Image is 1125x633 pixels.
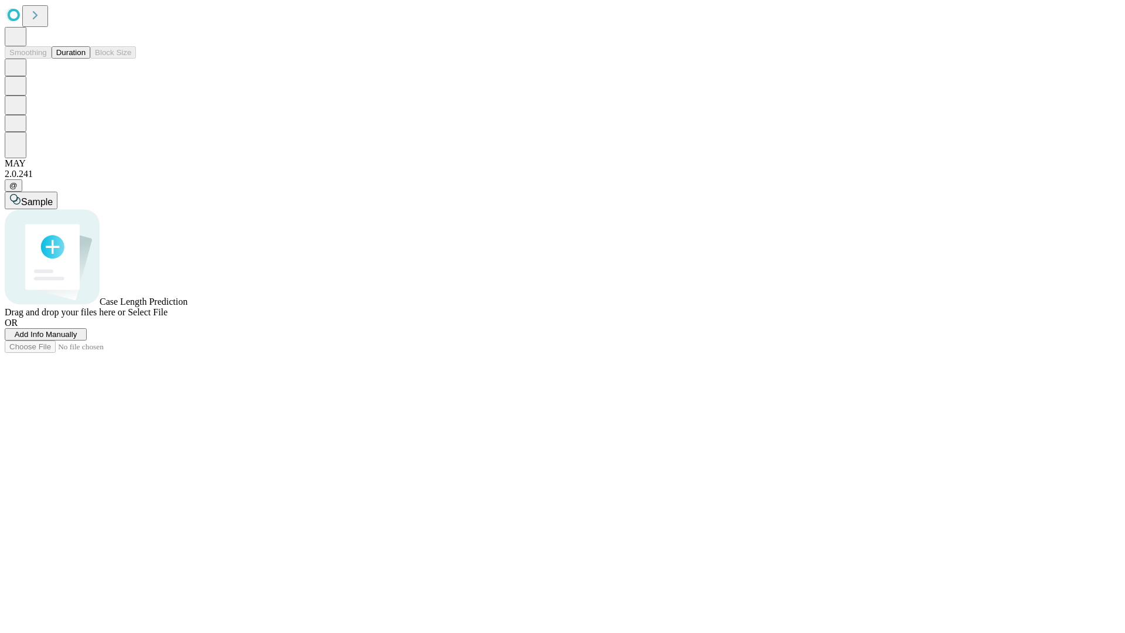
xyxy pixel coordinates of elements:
[5,307,125,317] span: Drag and drop your files here or
[9,181,18,190] span: @
[5,192,57,209] button: Sample
[5,169,1120,179] div: 2.0.241
[5,328,87,341] button: Add Info Manually
[5,318,18,328] span: OR
[21,197,53,207] span: Sample
[15,330,77,339] span: Add Info Manually
[90,46,136,59] button: Block Size
[5,158,1120,169] div: MAY
[5,179,22,192] button: @
[5,46,52,59] button: Smoothing
[100,297,187,307] span: Case Length Prediction
[52,46,90,59] button: Duration
[128,307,168,317] span: Select File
